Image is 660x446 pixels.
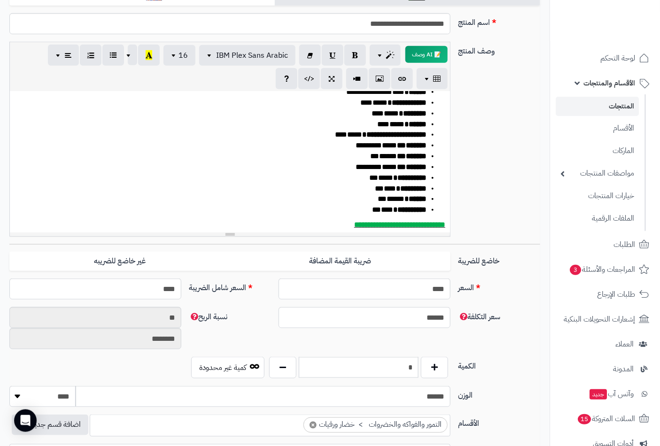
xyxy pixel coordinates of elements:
a: الأقسام [556,118,639,138]
a: وآتس آبجديد [556,383,654,405]
span: إشعارات التحويلات البنكية [564,313,635,326]
a: مواصفات المنتجات [556,163,639,184]
li: التمور والفواكه والخضروات > خضار ورقيات [303,417,448,433]
a: الطلبات [556,233,654,256]
div: Open Intercom Messenger [14,409,37,432]
span: سعر التكلفة [458,311,500,323]
span: الطلبات [613,238,635,251]
label: السعر [454,278,544,293]
a: الملفات الرقمية [556,208,639,229]
span: نسبة الربح [189,311,227,323]
label: الكمية [454,357,544,372]
a: إشعارات التحويلات البنكية [556,308,654,331]
span: المراجعات والأسئلة [569,263,635,276]
span: 3 [570,265,581,275]
button: 16 [163,45,195,66]
span: الأقسام والمنتجات [583,77,635,90]
span: جديد [590,389,607,400]
a: العملاء [556,333,654,355]
button: IBM Plex Sans Arabic [199,45,295,66]
span: المدونة [613,362,634,376]
a: المنتجات [556,97,639,116]
label: اسم المنتج [454,13,544,28]
label: الوزن [454,386,544,401]
button: اضافة قسم جديد [12,415,88,435]
a: لوحة التحكم [556,47,654,69]
span: وآتس آب [589,387,634,400]
label: ضريبة القيمة المضافة [230,252,450,271]
span: السلات المتروكة [577,412,635,425]
span: العملاء [615,338,634,351]
label: غير خاضع للضريبه [9,252,230,271]
a: الماركات [556,141,639,161]
span: IBM Plex Sans Arabic [216,50,288,61]
a: المدونة [556,358,654,380]
label: الأقسام [454,415,544,430]
label: وصف المنتج [454,42,544,57]
label: خاضع للضريبة [454,252,544,267]
span: طلبات الإرجاع [597,288,635,301]
span: × [310,422,317,429]
button: 📝 AI وصف [405,46,448,63]
a: السلات المتروكة15 [556,408,654,430]
span: لوحة التحكم [600,52,635,65]
a: المراجعات والأسئلة3 [556,258,654,281]
a: طلبات الإرجاع [556,283,654,306]
a: خيارات المنتجات [556,186,639,206]
span: 16 [179,50,188,61]
span: 15 [578,414,591,424]
label: السعر شامل الضريبة [185,278,275,293]
img: logo-2.png [596,25,651,45]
